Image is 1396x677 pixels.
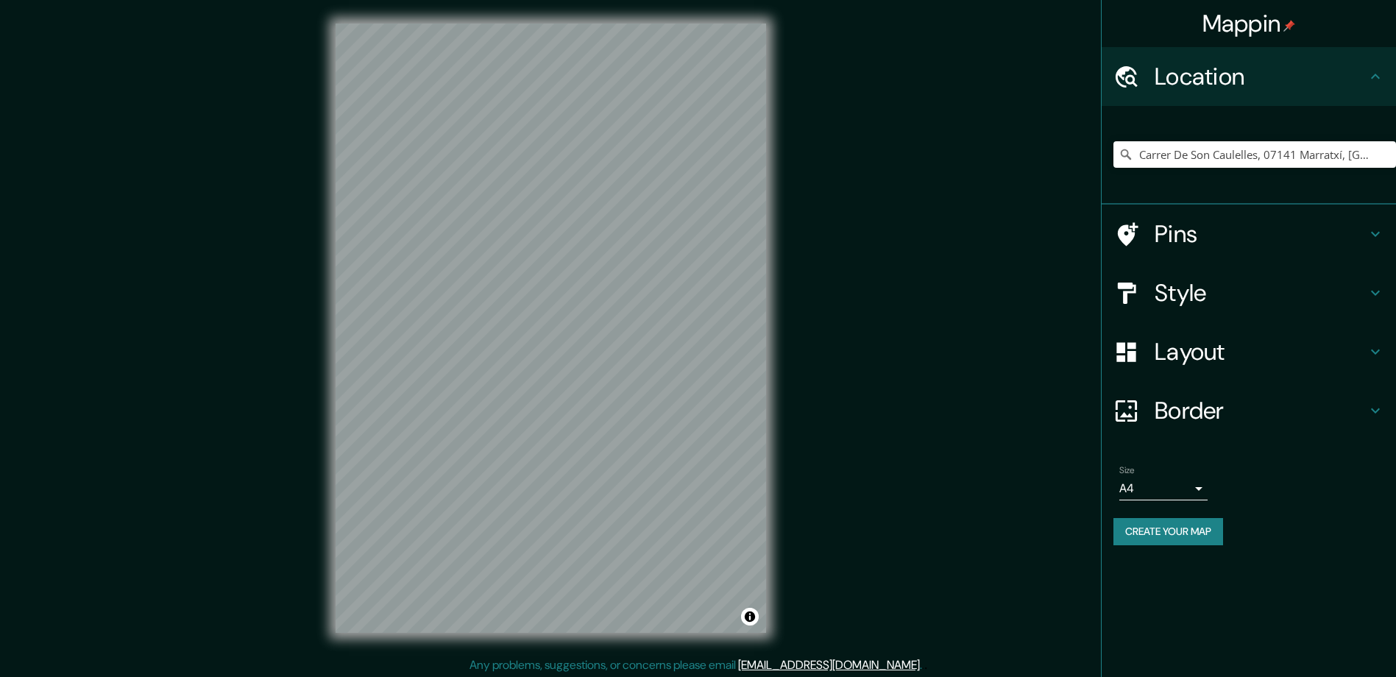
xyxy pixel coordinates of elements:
button: Create your map [1113,518,1223,545]
iframe: Help widget launcher [1265,620,1380,661]
h4: Location [1155,62,1367,91]
button: Toggle attribution [741,608,759,625]
img: pin-icon.png [1283,20,1295,32]
h4: Layout [1155,337,1367,366]
a: [EMAIL_ADDRESS][DOMAIN_NAME] [738,657,920,673]
label: Size [1119,464,1135,477]
div: Pins [1102,205,1396,263]
h4: Pins [1155,219,1367,249]
div: Location [1102,47,1396,106]
div: A4 [1119,477,1208,500]
div: . [922,656,924,674]
p: Any problems, suggestions, or concerns please email . [470,656,922,674]
h4: Border [1155,396,1367,425]
div: Style [1102,263,1396,322]
h4: Mappin [1202,9,1296,38]
div: Layout [1102,322,1396,381]
div: . [924,656,927,674]
div: Border [1102,381,1396,440]
canvas: Map [336,24,766,633]
input: Pick your city or area [1113,141,1396,168]
h4: Style [1155,278,1367,308]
